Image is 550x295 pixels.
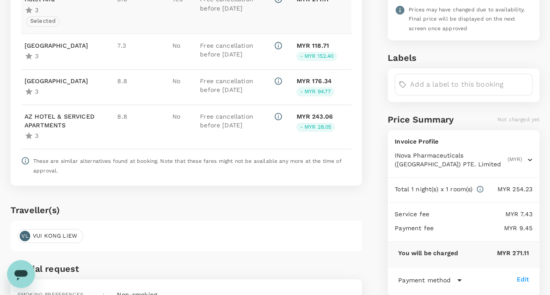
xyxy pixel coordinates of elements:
p: MYR 118.71 [296,41,329,50]
p: 3 [35,52,39,60]
div: - MYR 28.05 [296,123,335,132]
p: MYR 9.45 [434,224,532,232]
p: MYR 243.06 [296,112,333,121]
p: No [172,41,182,50]
h6: Special request [11,262,362,276]
p: [GEOGRAPHIC_DATA] [25,41,88,50]
p: 8.8 [117,77,158,85]
p: Free cancellation before [DATE] [200,41,272,59]
p: [GEOGRAPHIC_DATA] [25,77,88,85]
p: MYR 176.34 [296,77,332,85]
p: 3 [35,87,39,96]
p: MYR 271.11 [458,249,529,257]
h6: Price Summary [388,112,454,126]
span: INova Pharmaceuticals ([GEOGRAPHIC_DATA]) PTE. Limited [395,151,506,169]
span: (MYR) [508,155,522,164]
p: 3 [35,6,39,14]
input: Add a label to this booking [410,77,529,91]
p: MYR 254.23 [484,185,532,193]
span: VUI KONG LIEW [28,232,83,240]
span: Prices may have changed due to availability. Final price will be displayed on the next screen onc... [409,7,525,32]
p: AZ HOTEL & SERVICED APARTMENTS [25,112,98,130]
h6: Traveller(s) [11,203,362,217]
span: These are similar alternatives found at booking. Note that these fares might not be available any... [33,158,342,174]
span: Not charged yet [497,116,539,123]
p: Invoice Profile [395,137,532,146]
iframe: Button to launch messaging window [7,260,35,288]
p: 8.8 [117,112,158,121]
h6: Labels [388,51,539,65]
p: MYR 7.43 [429,210,532,218]
p: Free cancellation before [DATE] [200,112,272,130]
p: No [172,112,182,121]
button: INova Pharmaceuticals ([GEOGRAPHIC_DATA]) PTE. Limited(MYR) [395,151,532,169]
p: 7.3 [117,41,158,50]
div: Edit [516,275,529,284]
div: - MYR 152.40 [296,52,337,61]
p: 3 [35,131,39,140]
p: Service fee [395,210,429,218]
p: Free cancellation before [DATE] [200,77,272,94]
p: You will be charged [398,249,458,257]
div: - MYR 94.77 [296,87,334,96]
p: Payment fee [395,224,434,232]
span: Selected [27,17,59,25]
p: Total 1 night(s) x 1 room(s) [395,185,473,193]
p: No [172,77,182,85]
div: VL [20,231,30,241]
p: Payment method [398,276,451,284]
